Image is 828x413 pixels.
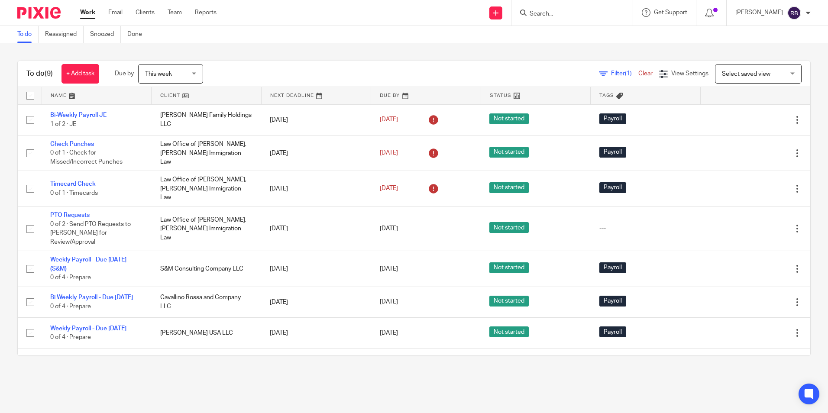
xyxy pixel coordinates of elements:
td: [DATE] [261,287,371,317]
p: [PERSON_NAME] [735,8,783,17]
a: PTO Requests [50,212,90,218]
a: To do [17,26,39,43]
h1: To do [26,69,53,78]
td: [DATE] [261,171,371,206]
a: Weekly Payroll - Due [DATE] (S&M) [50,257,126,271]
td: Law Office of [PERSON_NAME], [PERSON_NAME] Immigration Law [152,135,262,171]
td: [PERSON_NAME] USA LLC [152,318,262,348]
td: [DATE] [261,104,371,135]
td: [DATE] [261,135,371,171]
span: 0 of 1 · Check for Missed/Incorrect Punches [50,150,123,165]
span: [DATE] [380,117,398,123]
span: Not started [489,147,529,158]
span: 0 of 4 · Prepare [50,274,91,281]
span: 0 of 1 · Timecards [50,190,98,196]
span: Not started [489,222,529,233]
a: Reassigned [45,26,84,43]
span: Select saved view [722,71,770,77]
a: Work [80,8,95,17]
span: Payroll [599,262,626,273]
a: + Add task [61,64,99,84]
a: Timecard Check [50,181,96,187]
a: Done [127,26,149,43]
a: Weekly Payroll - Due [DATE] [50,326,126,332]
span: [DATE] [380,226,398,232]
td: [DATE] [261,206,371,251]
a: Clients [136,8,155,17]
span: (9) [45,70,53,77]
span: [DATE] [380,186,398,192]
span: (1) [625,71,632,77]
span: 0 of 4 · Prepare [50,334,91,340]
span: [DATE] [380,266,398,272]
span: Not started [489,113,529,124]
td: [DATE] [261,348,371,379]
a: Team [168,8,182,17]
span: 0 of 4 · Prepare [50,303,91,310]
td: Cavallino Rossa and Company LLC [152,287,262,317]
td: [DATE] [261,251,371,287]
span: 0 of 2 · Send PTO Requests to [PERSON_NAME] for Review/Approval [50,221,131,245]
td: Law Office of [PERSON_NAME], [PERSON_NAME] Immigration Law [152,206,262,251]
span: View Settings [671,71,708,77]
span: Payroll [599,147,626,158]
span: Get Support [654,10,687,16]
input: Search [529,10,607,18]
img: svg%3E [787,6,801,20]
a: Check Punches [50,141,94,147]
span: Payroll [599,326,626,337]
span: [DATE] [380,330,398,336]
a: Bi-Weekly Payroll JE [50,112,107,118]
span: [DATE] [380,150,398,156]
a: Bi Weekly Payroll - Due [DATE] [50,294,133,300]
td: Sedara LLC [152,348,262,379]
p: Due by [115,69,134,78]
span: Payroll [599,113,626,124]
span: Not started [489,182,529,193]
a: Clear [638,71,653,77]
span: Not started [489,326,529,337]
span: 1 of 2 · JE [50,121,76,127]
span: [DATE] [380,299,398,305]
img: Pixie [17,7,61,19]
span: Filter [611,71,638,77]
span: Payroll [599,182,626,193]
a: Snoozed [90,26,121,43]
span: Not started [489,296,529,307]
span: This week [145,71,172,77]
td: [PERSON_NAME] Family Holdings LLC [152,104,262,135]
span: Not started [489,262,529,273]
td: [DATE] [261,318,371,348]
td: S&M Consulting Company LLC [152,251,262,287]
span: Payroll [599,296,626,307]
td: Law Office of [PERSON_NAME], [PERSON_NAME] Immigration Law [152,171,262,206]
div: --- [599,224,692,233]
a: Reports [195,8,217,17]
a: Email [108,8,123,17]
span: Tags [599,93,614,98]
